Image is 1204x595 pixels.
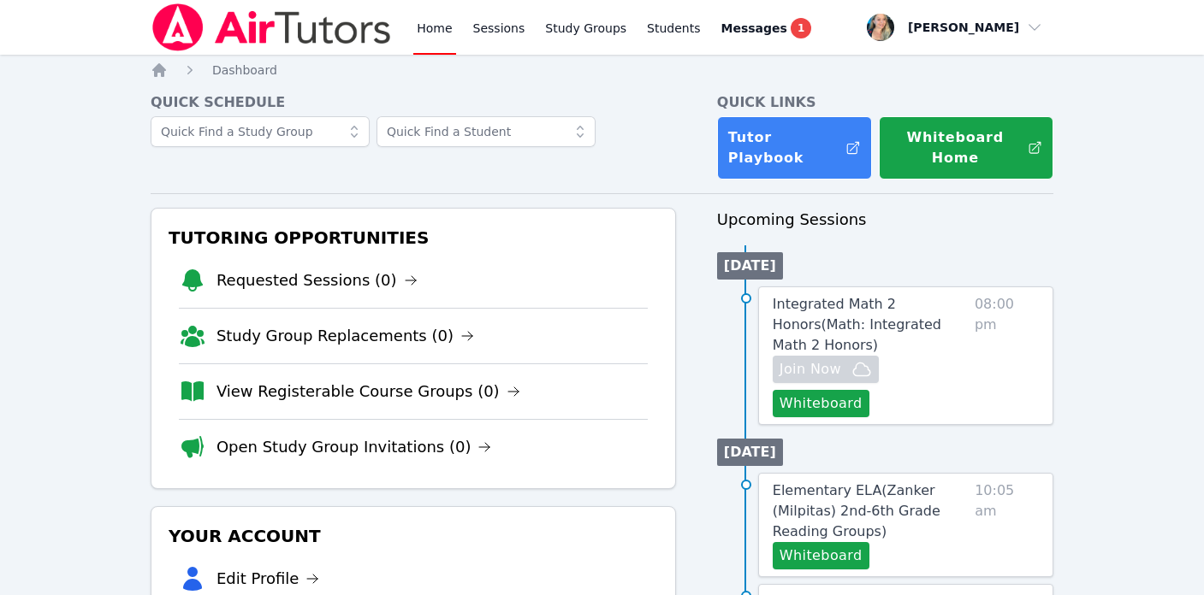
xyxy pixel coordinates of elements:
[212,63,277,77] span: Dashboard
[377,116,596,147] input: Quick Find a Student
[773,390,869,417] button: Whiteboard
[151,92,676,113] h4: Quick Schedule
[216,268,418,292] a: Requested Sessions (0)
[773,480,968,542] a: Elementary ELA(Zanker (Milpitas) 2nd-6th Grade Reading Groups)
[773,542,869,569] button: Whiteboard
[721,20,787,37] span: Messages
[717,92,1053,113] h4: Quick Links
[975,294,1039,417] span: 08:00 pm
[717,252,783,280] li: [DATE]
[717,208,1053,232] h3: Upcoming Sessions
[151,62,1053,79] nav: Breadcrumb
[773,296,941,353] span: Integrated Math 2 Honors ( Math: Integrated Math 2 Honors )
[717,439,783,466] li: [DATE]
[975,480,1039,569] span: 10:05 am
[879,116,1053,180] button: Whiteboard Home
[212,62,277,79] a: Dashboard
[216,380,520,404] a: View Registerable Course Groups (0)
[773,356,879,383] button: Join Now
[773,482,940,539] span: Elementary ELA ( Zanker (Milpitas) 2nd-6th Grade Reading Groups )
[791,18,811,38] span: 1
[216,324,474,348] a: Study Group Replacements (0)
[773,294,968,356] a: Integrated Math 2 Honors(Math: Integrated Math 2 Honors)
[165,521,661,551] h3: Your Account
[165,222,661,253] h3: Tutoring Opportunities
[216,567,320,591] a: Edit Profile
[151,116,370,147] input: Quick Find a Study Group
[717,116,872,180] a: Tutor Playbook
[780,359,841,380] span: Join Now
[216,435,492,459] a: Open Study Group Invitations (0)
[151,3,393,51] img: Air Tutors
